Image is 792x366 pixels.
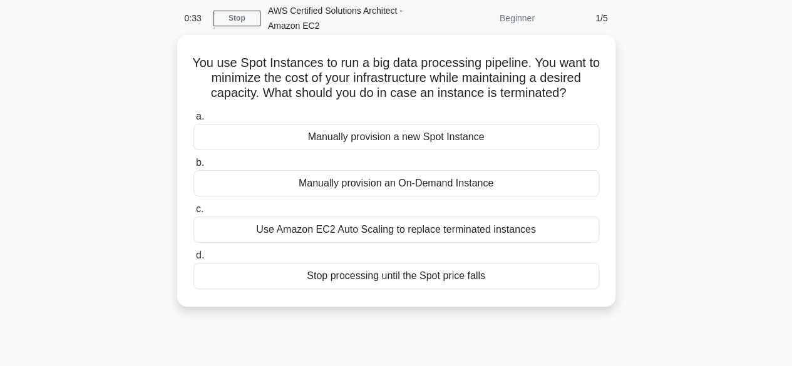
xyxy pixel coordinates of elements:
[196,250,204,260] span: d.
[433,6,542,31] div: Beginner
[177,6,213,31] div: 0:33
[193,263,599,289] div: Stop processing until the Spot price falls
[196,203,203,214] span: c.
[542,6,615,31] div: 1/5
[193,124,599,150] div: Manually provision a new Spot Instance
[192,55,600,101] h5: You use Spot Instances to run a big data processing pipeline. You want to minimize the cost of yo...
[196,157,204,168] span: b.
[213,11,260,26] a: Stop
[193,216,599,243] div: Use Amazon EC2 Auto Scaling to replace terminated instances
[193,170,599,196] div: Manually provision an On-Demand Instance
[196,111,204,121] span: a.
